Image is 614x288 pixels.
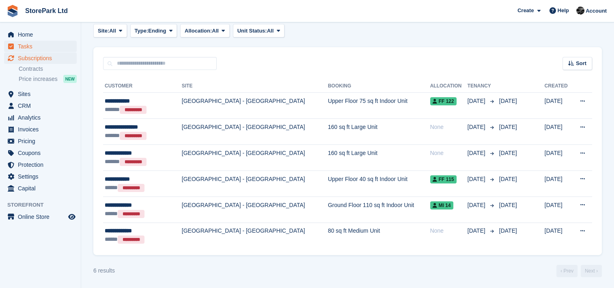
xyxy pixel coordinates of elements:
span: [DATE] [468,201,487,209]
span: Pricing [18,135,67,147]
span: Tasks [18,41,67,52]
a: menu [4,135,77,147]
th: Created [545,80,572,93]
td: [GEOGRAPHIC_DATA] - [GEOGRAPHIC_DATA] [182,223,328,248]
span: All [109,27,116,35]
span: [DATE] [468,123,487,131]
a: Price increases NEW [19,74,77,83]
span: [DATE] [499,150,517,156]
span: Subscriptions [18,52,67,64]
span: Price increases [19,75,58,83]
td: [DATE] [545,196,572,223]
a: menu [4,88,77,100]
span: All [267,27,274,35]
td: [GEOGRAPHIC_DATA] - [GEOGRAPHIC_DATA] [182,144,328,170]
span: [DATE] [468,97,487,105]
span: Analytics [18,112,67,123]
span: [DATE] [499,98,517,104]
span: Ending [148,27,166,35]
a: menu [4,147,77,159]
div: 6 results [93,266,115,275]
span: [DATE] [499,202,517,208]
td: [GEOGRAPHIC_DATA] - [GEOGRAPHIC_DATA] [182,93,328,119]
span: Help [558,7,569,15]
span: Invoices [18,124,67,135]
button: Allocation: All [180,24,230,37]
td: 160 sq ft Large Unit [328,144,430,170]
span: Account [586,7,607,15]
span: Site: [98,27,109,35]
th: Allocation [430,80,468,93]
span: FF 115 [430,175,457,183]
a: menu [4,159,77,170]
th: Site [182,80,328,93]
div: None [430,227,468,235]
td: [GEOGRAPHIC_DATA] - [GEOGRAPHIC_DATA] [182,170,328,196]
th: Customer [103,80,182,93]
span: Protection [18,159,67,170]
a: Previous [556,265,577,277]
span: [DATE] [499,227,517,234]
a: Contracts [19,65,77,73]
span: Capital [18,183,67,194]
nav: Page [555,265,603,277]
span: Coupons [18,147,67,159]
span: [DATE] [499,124,517,130]
span: [DATE] [499,176,517,182]
a: menu [4,183,77,194]
img: Ryan Mulcahy [576,7,584,15]
td: [DATE] [545,93,572,119]
a: Next [581,265,602,277]
span: Home [18,29,67,40]
a: menu [4,52,77,64]
th: Tenancy [468,80,496,93]
th: Booking [328,80,430,93]
td: 80 sq ft Medium Unit [328,223,430,248]
span: Type: [135,27,149,35]
span: Sites [18,88,67,100]
a: menu [4,171,77,182]
span: CRM [18,100,67,111]
a: menu [4,41,77,52]
td: [DATE] [545,119,572,145]
button: Unit Status: All [233,24,284,37]
a: StorePark Ltd [22,4,71,17]
a: menu [4,100,77,111]
a: Preview store [67,212,77,222]
span: Allocation: [185,27,212,35]
div: None [430,123,468,131]
img: stora-icon-8386f47178a22dfd0bd8f6a31ec36ba5ce8667c1dd55bd0f319d3a0aa187defe.svg [6,5,19,17]
span: FF 122 [430,97,457,105]
td: [DATE] [545,223,572,248]
span: [DATE] [468,227,487,235]
span: MI 14 [430,201,453,209]
a: menu [4,112,77,123]
a: menu [4,124,77,135]
td: [DATE] [545,144,572,170]
span: Unit Status: [237,27,267,35]
button: Site: All [93,24,127,37]
span: [DATE] [468,149,487,157]
span: Storefront [7,201,81,209]
div: None [430,149,468,157]
td: Ground Floor 110 sq ft Indoor Unit [328,196,430,223]
div: NEW [63,75,77,83]
td: [GEOGRAPHIC_DATA] - [GEOGRAPHIC_DATA] [182,196,328,223]
span: All [212,27,219,35]
span: Online Store [18,211,67,223]
span: [DATE] [468,175,487,183]
td: [GEOGRAPHIC_DATA] - [GEOGRAPHIC_DATA] [182,119,328,145]
td: Upper Floor 75 sq ft Indoor Unit [328,93,430,119]
td: [DATE] [545,170,572,196]
span: Settings [18,171,67,182]
span: Sort [576,59,586,68]
td: Upper Floor 40 sq ft Indoor Unit [328,170,430,196]
td: 160 sq ft Large Unit [328,119,430,145]
button: Type: Ending [130,24,177,37]
a: menu [4,29,77,40]
span: Create [517,7,534,15]
a: menu [4,211,77,223]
